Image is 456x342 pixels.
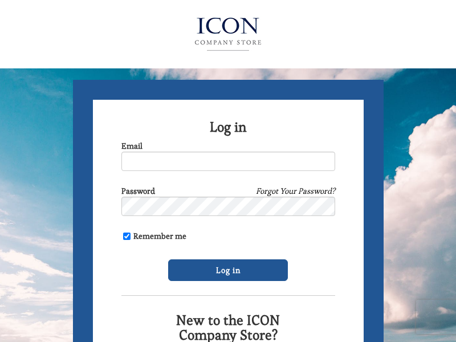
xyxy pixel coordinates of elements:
[121,120,335,135] h2: Log in
[121,140,142,152] label: Email
[256,185,335,197] a: Forgot Your Password?
[123,233,131,240] input: Remember me
[168,259,288,281] input: Log in
[121,185,155,197] label: Password
[121,230,186,242] label: Remember me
